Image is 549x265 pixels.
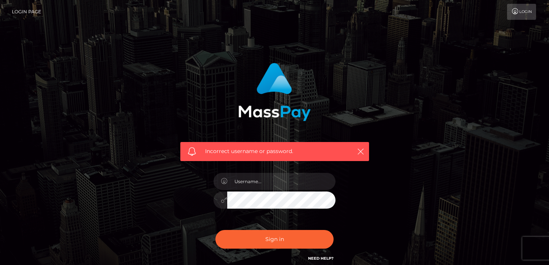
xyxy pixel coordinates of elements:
span: Incorrect username or password. [205,147,344,155]
img: MassPay Login [238,63,311,121]
a: Login [507,4,536,20]
a: Need Help? [308,256,334,261]
input: Username... [227,173,335,190]
a: Login Page [12,4,41,20]
button: Sign in [215,230,334,249]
